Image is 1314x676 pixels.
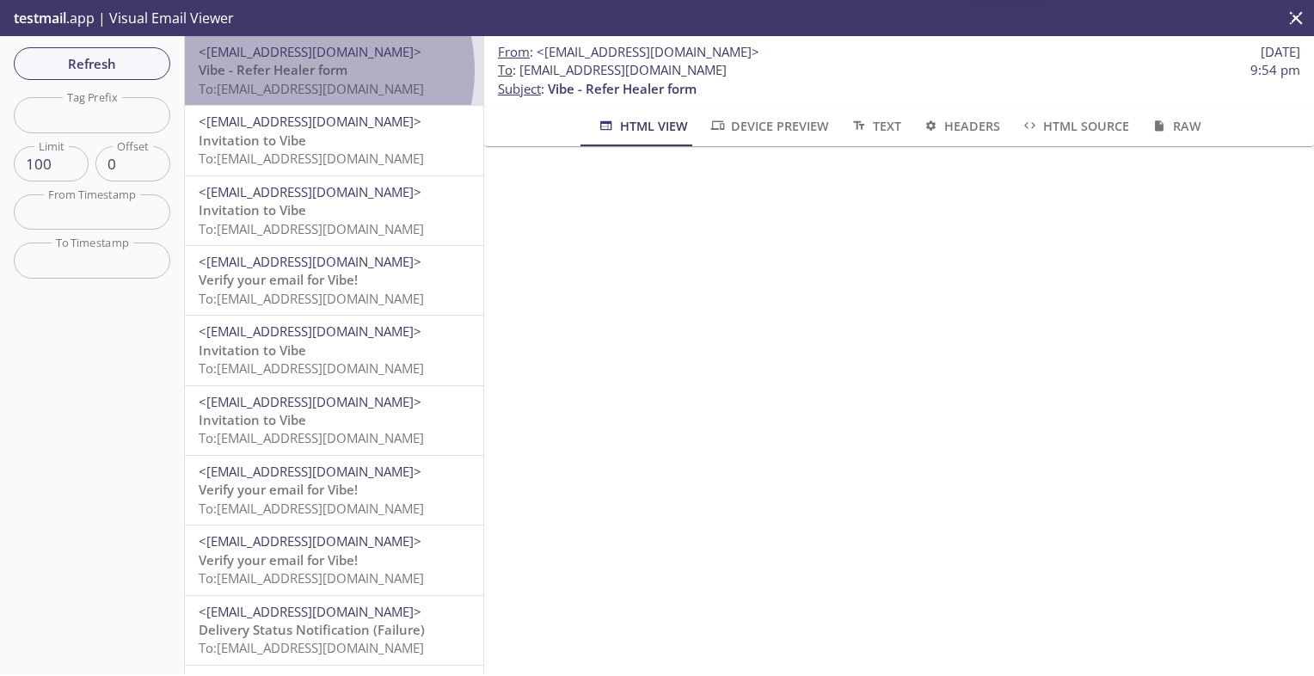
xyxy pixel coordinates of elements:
span: To: [EMAIL_ADDRESS][DOMAIN_NAME] [199,80,424,97]
div: <[EMAIL_ADDRESS][DOMAIN_NAME]>Invitation to VibeTo:[EMAIL_ADDRESS][DOMAIN_NAME] [185,316,483,384]
span: Delivery Status Notification (Failure) [199,621,425,638]
div: <[EMAIL_ADDRESS][DOMAIN_NAME]>Vibe - Refer Healer formTo:[EMAIL_ADDRESS][DOMAIN_NAME] [185,36,483,105]
span: Headers [922,115,1000,137]
span: <[EMAIL_ADDRESS][DOMAIN_NAME]> [199,43,421,60]
span: To: [EMAIL_ADDRESS][DOMAIN_NAME] [199,429,424,446]
span: Invitation to Vibe [199,132,306,149]
span: Text [850,115,900,137]
div: <[EMAIL_ADDRESS][DOMAIN_NAME]>Delivery Status Notification (Failure)To:[EMAIL_ADDRESS][DOMAIN_NAME] [185,596,483,665]
div: <[EMAIL_ADDRESS][DOMAIN_NAME]>Verify your email for Vibe!To:[EMAIL_ADDRESS][DOMAIN_NAME] [185,525,483,594]
span: Invitation to Vibe [199,341,306,359]
div: <[EMAIL_ADDRESS][DOMAIN_NAME]>Invitation to VibeTo:[EMAIL_ADDRESS][DOMAIN_NAME] [185,106,483,175]
span: HTML View [597,115,687,137]
div: <[EMAIL_ADDRESS][DOMAIN_NAME]>Invitation to VibeTo:[EMAIL_ADDRESS][DOMAIN_NAME] [185,176,483,245]
span: <[EMAIL_ADDRESS][DOMAIN_NAME]> [537,43,759,60]
span: <[EMAIL_ADDRESS][DOMAIN_NAME]> [199,463,421,480]
span: 9:54 pm [1250,61,1300,79]
span: To: [EMAIL_ADDRESS][DOMAIN_NAME] [199,150,424,167]
p: : [498,61,1300,98]
span: Verify your email for Vibe! [199,481,358,498]
span: Vibe - Refer Healer form [548,80,697,97]
span: <[EMAIL_ADDRESS][DOMAIN_NAME]> [199,323,421,340]
span: Verify your email for Vibe! [199,271,358,288]
span: To: [EMAIL_ADDRESS][DOMAIN_NAME] [199,500,424,517]
span: Vibe - Refer Healer form [199,61,347,78]
span: Invitation to Vibe [199,411,306,428]
button: Refresh [14,47,170,80]
span: <[EMAIL_ADDRESS][DOMAIN_NAME]> [199,532,421,550]
span: To: [EMAIL_ADDRESS][DOMAIN_NAME] [199,290,424,307]
span: Device Preview [709,115,829,137]
span: To: [EMAIL_ADDRESS][DOMAIN_NAME] [199,639,424,656]
span: To: [EMAIL_ADDRESS][DOMAIN_NAME] [199,360,424,377]
span: Invitation to Vibe [199,201,306,218]
span: Raw [1150,115,1200,137]
div: <[EMAIL_ADDRESS][DOMAIN_NAME]>Verify your email for Vibe!To:[EMAIL_ADDRESS][DOMAIN_NAME] [185,246,483,315]
span: <[EMAIL_ADDRESS][DOMAIN_NAME]> [199,183,421,200]
span: : [498,43,759,61]
span: testmail [14,9,66,28]
span: To [498,61,513,78]
div: <[EMAIL_ADDRESS][DOMAIN_NAME]>Verify your email for Vibe!To:[EMAIL_ADDRESS][DOMAIN_NAME] [185,456,483,525]
span: Verify your email for Vibe! [199,551,358,568]
span: <[EMAIL_ADDRESS][DOMAIN_NAME]> [199,253,421,270]
span: Refresh [28,52,157,75]
span: : [EMAIL_ADDRESS][DOMAIN_NAME] [498,61,727,79]
span: [DATE] [1261,43,1300,61]
span: Subject [498,80,541,97]
span: To: [EMAIL_ADDRESS][DOMAIN_NAME] [199,569,424,587]
span: HTML Source [1021,115,1129,137]
span: <[EMAIL_ADDRESS][DOMAIN_NAME]> [199,393,421,410]
span: To: [EMAIL_ADDRESS][DOMAIN_NAME] [199,220,424,237]
span: <[EMAIL_ADDRESS][DOMAIN_NAME]> [199,603,421,620]
div: <[EMAIL_ADDRESS][DOMAIN_NAME]>Invitation to VibeTo:[EMAIL_ADDRESS][DOMAIN_NAME] [185,386,483,455]
span: From [498,43,530,60]
span: <[EMAIL_ADDRESS][DOMAIN_NAME]> [199,113,421,130]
